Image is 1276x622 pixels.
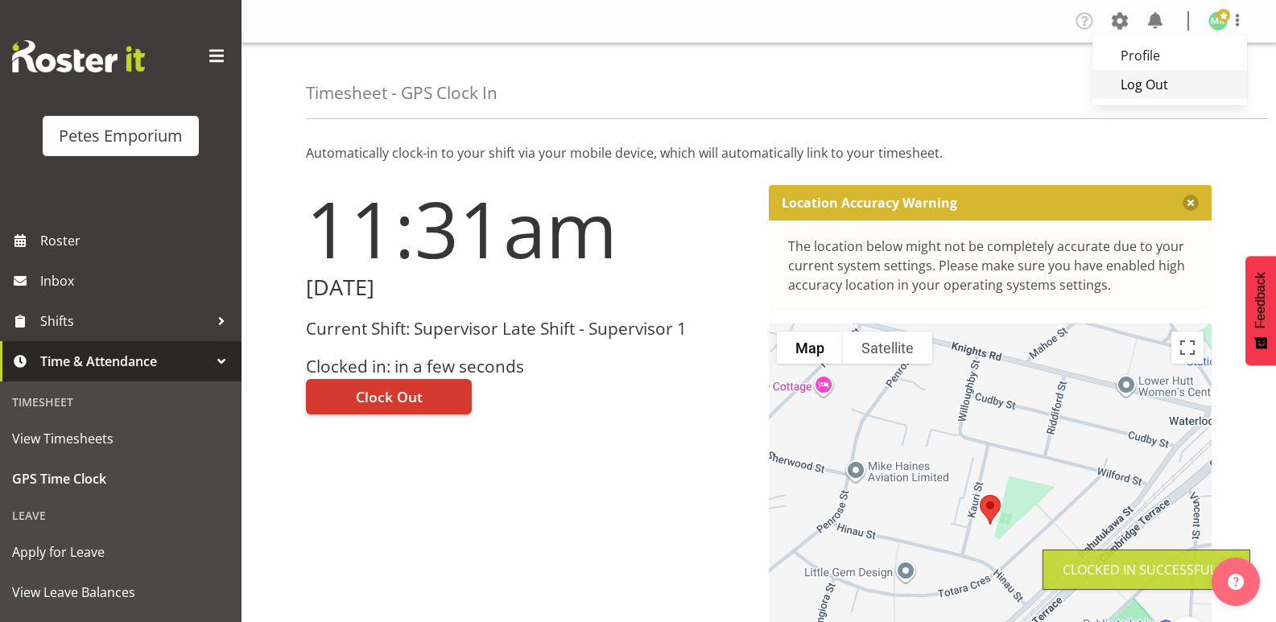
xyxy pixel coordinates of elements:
[12,467,229,491] span: GPS Time Clock
[1245,256,1276,365] button: Feedback - Show survey
[306,357,749,376] h3: Clocked in: in a few seconds
[306,379,472,414] button: Clock Out
[777,332,843,364] button: Show street map
[40,309,209,333] span: Shifts
[306,84,498,102] h4: Timesheet - GPS Clock In
[12,426,229,451] span: View Timesheets
[12,40,145,72] img: Rosterit website logo
[12,540,229,564] span: Apply for Leave
[1092,70,1247,99] a: Log Out
[306,275,749,300] h2: [DATE]
[1183,195,1199,211] button: Close message
[4,532,237,572] a: Apply for Leave
[356,386,423,407] span: Clock Out
[782,195,957,211] p: Location Accuracy Warning
[1253,272,1268,328] span: Feedback
[4,418,237,459] a: View Timesheets
[1092,41,1247,70] a: Profile
[4,459,237,499] a: GPS Time Clock
[12,580,229,604] span: View Leave Balances
[40,349,209,373] span: Time & Attendance
[306,185,749,272] h1: 11:31am
[1208,11,1228,31] img: melanie-richardson713.jpg
[4,385,237,418] div: Timesheet
[843,332,932,364] button: Show satellite imagery
[1063,560,1230,579] div: Clocked in Successfully
[788,237,1193,295] div: The location below might not be completely accurate due to your current system settings. Please m...
[40,269,233,293] span: Inbox
[306,143,1212,163] p: Automatically clock-in to your shift via your mobile device, which will automatically link to you...
[306,319,749,338] h3: Current Shift: Supervisor Late Shift - Supervisor 1
[1228,574,1244,590] img: help-xxl-2.png
[40,229,233,253] span: Roster
[59,124,183,148] div: Petes Emporium
[4,572,237,612] a: View Leave Balances
[1171,332,1204,364] button: Toggle fullscreen view
[4,499,237,532] div: Leave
